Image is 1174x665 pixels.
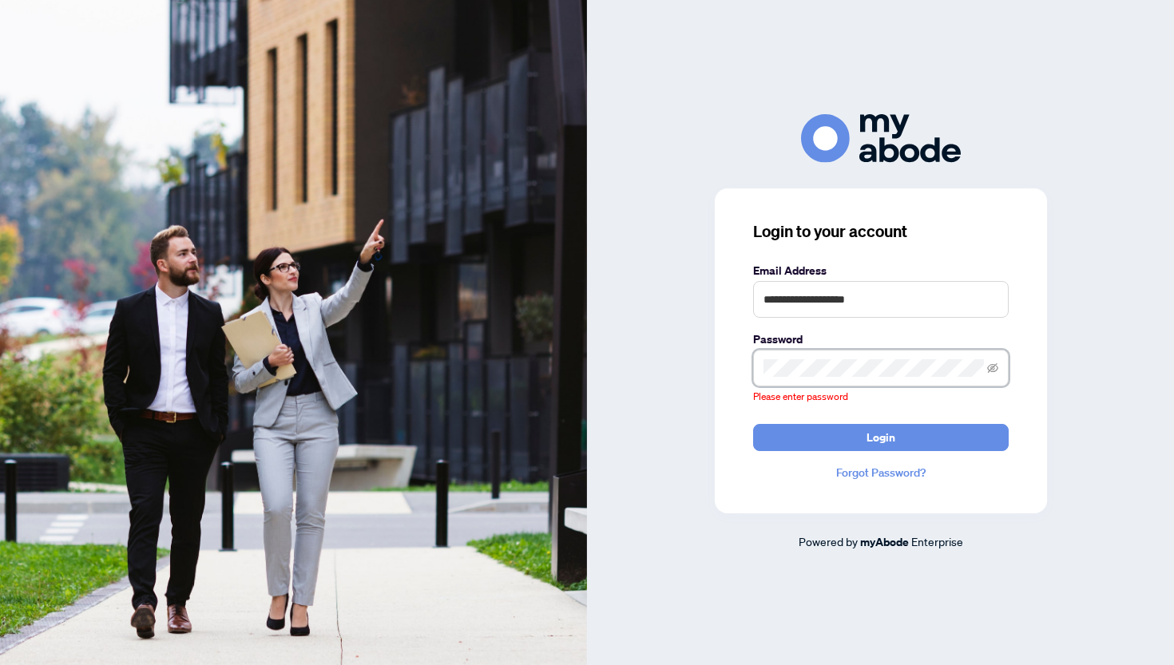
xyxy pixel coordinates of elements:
[753,464,1009,481] a: Forgot Password?
[911,534,963,548] span: Enterprise
[753,220,1009,243] h3: Login to your account
[801,114,961,163] img: ma-logo
[799,534,858,548] span: Powered by
[753,424,1009,451] button: Login
[753,331,1009,348] label: Password
[867,425,895,450] span: Login
[860,533,909,551] a: myAbode
[987,362,998,374] span: eye-invisible
[753,390,848,402] span: Please enter password
[753,262,1009,279] label: Email Address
